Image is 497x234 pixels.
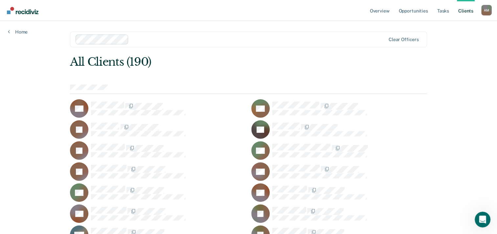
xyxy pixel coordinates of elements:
iframe: Intercom live chat [475,212,490,227]
img: Recidiviz [7,7,38,14]
div: A M [481,5,492,15]
div: Clear officers [389,37,419,42]
div: All Clients (190) [70,55,355,69]
a: Home [8,29,28,35]
button: Profile dropdown button [481,5,492,15]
